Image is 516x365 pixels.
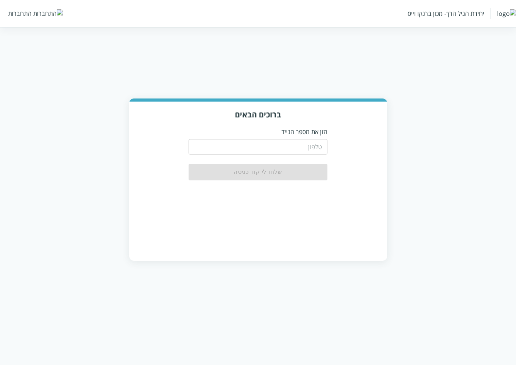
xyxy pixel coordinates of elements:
div: התחברות [8,9,32,18]
h3: ברוכים הבאים [137,109,379,120]
div: יחידת הגיל הרך- מכון ברנקו וייס [408,9,484,18]
img: logo [497,9,516,18]
img: התחברות [33,9,63,18]
input: טלפון [189,139,327,154]
p: הזן את מספר הנייד [189,127,327,136]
